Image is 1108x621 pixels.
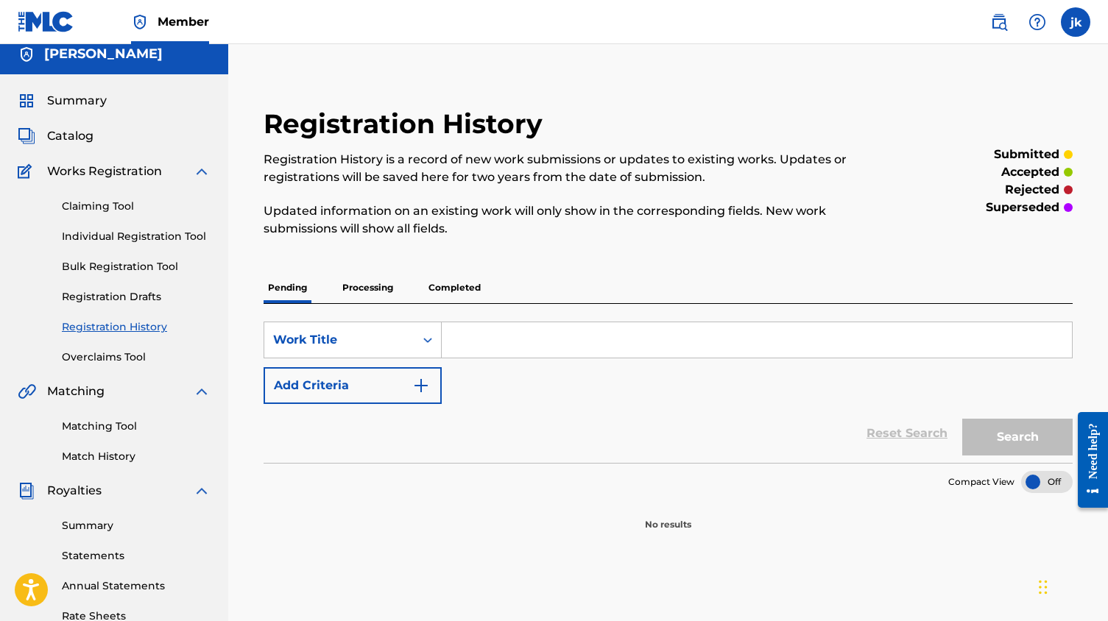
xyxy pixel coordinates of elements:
[1028,13,1046,31] img: help
[47,163,162,180] span: Works Registration
[18,92,107,110] a: SummarySummary
[18,46,35,63] img: Accounts
[984,7,1014,37] a: Public Search
[18,127,93,145] a: CatalogCatalog
[424,272,485,303] p: Completed
[47,127,93,145] span: Catalog
[994,146,1059,163] p: submitted
[62,259,211,274] a: Bulk Registration Tool
[948,475,1015,489] span: Compact View
[264,367,442,404] button: Add Criteria
[264,202,886,238] p: Updated information on an existing work will only show in the corresponding fields. New work subm...
[18,92,35,110] img: Summary
[18,163,37,180] img: Works Registration
[193,163,211,180] img: expand
[131,13,149,31] img: Top Rightsholder
[264,151,886,186] p: Registration History is a record of new work submissions or updates to existing works. Updates or...
[62,548,211,564] a: Statements
[62,518,211,533] a: Summary
[18,482,35,500] img: Royalties
[62,349,211,365] a: Overclaims Tool
[62,449,211,464] a: Match History
[338,272,398,303] p: Processing
[158,13,209,30] span: Member
[193,383,211,400] img: expand
[47,383,105,400] span: Matching
[990,13,1008,31] img: search
[273,331,406,349] div: Work Title
[47,92,107,110] span: Summary
[1067,400,1108,521] iframe: Resource Center
[264,322,1073,463] form: Search Form
[47,482,102,500] span: Royalties
[62,578,211,594] a: Annual Statements
[18,127,35,145] img: Catalog
[62,199,211,214] a: Claiming Tool
[62,289,211,305] a: Registration Drafts
[44,46,163,63] h5: jerome kahaialii
[412,377,430,394] img: 9d2ae6d4665cec9f34b9.svg
[62,419,211,434] a: Matching Tool
[1039,565,1048,609] div: Drag
[264,107,550,141] h2: Registration History
[1034,550,1108,621] iframe: Chat Widget
[1061,7,1090,37] div: User Menu
[18,11,74,32] img: MLC Logo
[1023,7,1052,37] div: Help
[193,482,211,500] img: expand
[62,229,211,244] a: Individual Registration Tool
[18,383,36,400] img: Matching
[986,199,1059,216] p: superseded
[1005,181,1059,199] p: rejected
[1001,163,1059,181] p: accepted
[264,272,311,303] p: Pending
[62,319,211,335] a: Registration History
[645,500,691,531] p: No results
